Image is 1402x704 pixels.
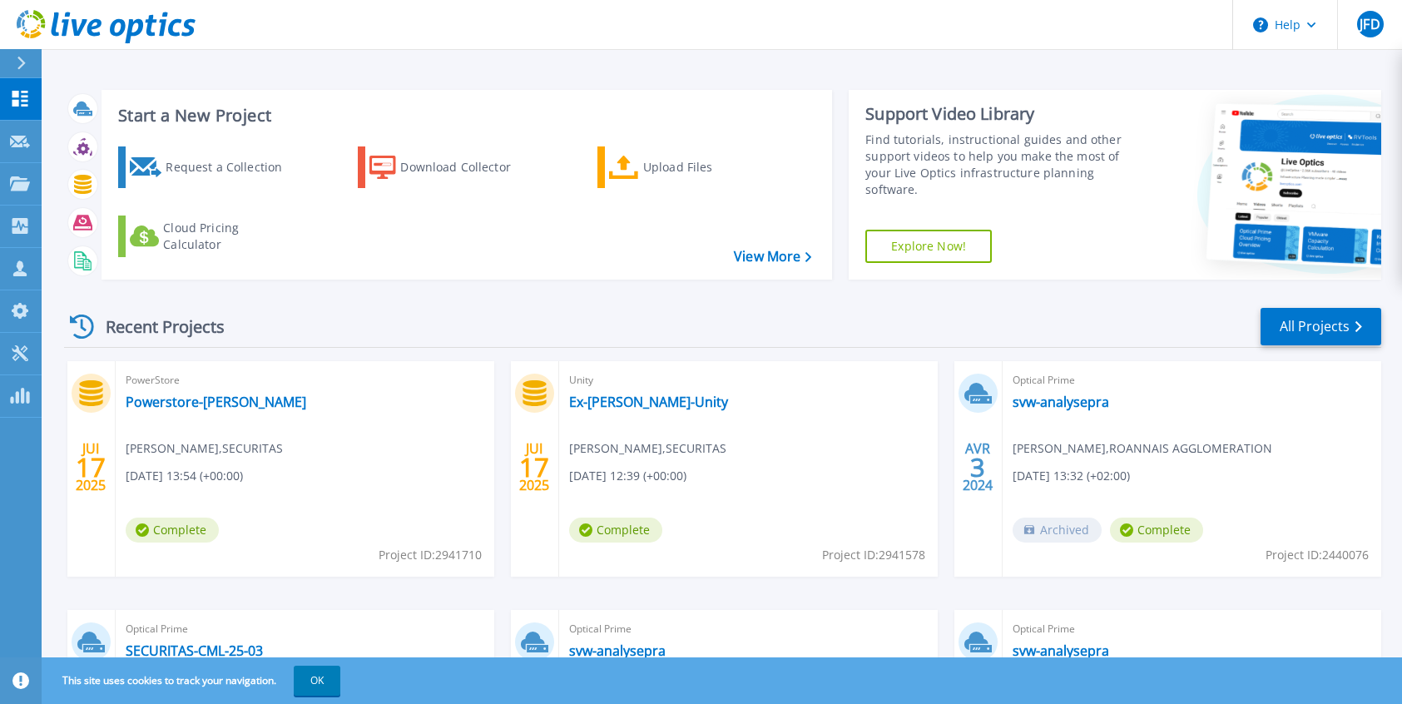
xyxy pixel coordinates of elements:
span: [DATE] 13:54 (+00:00) [126,467,243,485]
a: svw-analysepra [1013,394,1109,410]
span: Optical Prime [126,620,484,638]
span: Archived [1013,518,1102,543]
span: [PERSON_NAME] , SECURITAS [126,439,283,458]
span: [PERSON_NAME] , ROANNAIS AGGLOMERATION [1013,439,1272,458]
span: PowerStore [126,371,484,389]
div: Download Collector [400,151,533,184]
span: [DATE] 13:32 (+02:00) [1013,467,1130,485]
div: Find tutorials, instructional guides and other support videos to help you make the most of your L... [865,131,1134,198]
a: SECURITAS-CML-25-03 [126,642,263,659]
span: Optical Prime [1013,620,1371,638]
a: Powerstore-[PERSON_NAME] [126,394,306,410]
span: Project ID: 2941578 [822,546,925,564]
a: All Projects [1261,308,1381,345]
div: Support Video Library [865,103,1134,125]
a: svw-analysepra [569,642,666,659]
div: Upload Files [643,151,776,184]
div: AVR 2024 [962,437,993,498]
span: Project ID: 2440076 [1266,546,1369,564]
span: Optical Prime [1013,371,1371,389]
span: Unity [569,371,928,389]
span: [DATE] 12:39 (+00:00) [569,467,686,485]
span: 17 [519,460,549,474]
a: Download Collector [358,146,543,188]
span: 17 [76,460,106,474]
a: Upload Files [597,146,783,188]
span: 3 [970,460,985,474]
div: Recent Projects [64,306,247,347]
span: [PERSON_NAME] , SECURITAS [569,439,726,458]
a: Cloud Pricing Calculator [118,216,304,257]
a: Ex-[PERSON_NAME]-Unity [569,394,728,410]
a: View More [734,249,811,265]
span: Complete [126,518,219,543]
a: Explore Now! [865,230,992,263]
span: Project ID: 2941710 [379,546,482,564]
div: JUI 2025 [75,437,107,498]
div: Request a Collection [166,151,299,184]
a: Request a Collection [118,146,304,188]
a: svw-analysepra [1013,642,1109,659]
h3: Start a New Project [118,107,810,125]
span: Complete [1110,518,1203,543]
span: Optical Prime [569,620,928,638]
span: Complete [569,518,662,543]
button: OK [294,666,340,696]
span: This site uses cookies to track your navigation. [46,666,340,696]
span: JFD [1360,17,1380,31]
div: JUI 2025 [518,437,550,498]
div: Cloud Pricing Calculator [163,220,296,253]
